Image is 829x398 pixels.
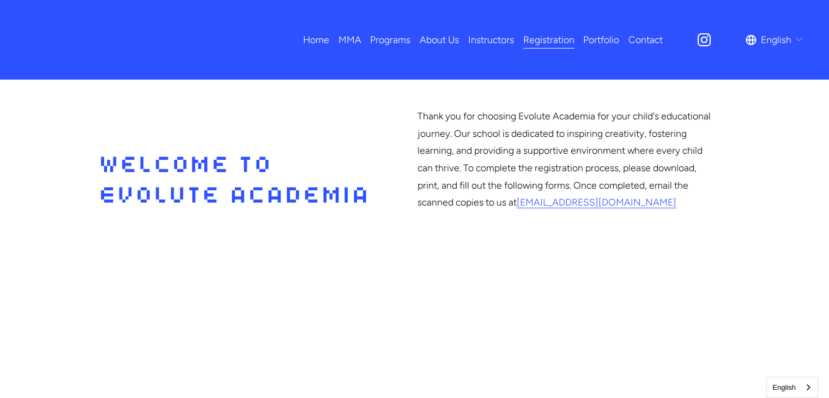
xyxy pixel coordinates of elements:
[303,30,329,49] a: Home
[25,21,155,59] img: EA
[767,377,818,397] a: English
[370,31,410,49] span: Programs
[420,30,459,49] a: About Us
[517,196,676,208] a: [EMAIL_ADDRESS][DOMAIN_NAME]
[766,377,818,398] aside: Language selected: English
[523,30,574,49] a: Registration
[628,30,663,49] a: Contact
[338,30,361,49] a: folder dropdown
[370,30,410,49] a: folder dropdown
[746,30,804,49] div: language picker
[696,32,712,48] a: Instagram
[583,30,619,49] a: Portfolio
[417,107,713,211] p: Thank you for choosing Evolute Academia for your child's educational journey. Our school is dedic...
[761,31,791,49] span: English
[468,30,514,49] a: Instructors
[338,31,361,49] span: MMA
